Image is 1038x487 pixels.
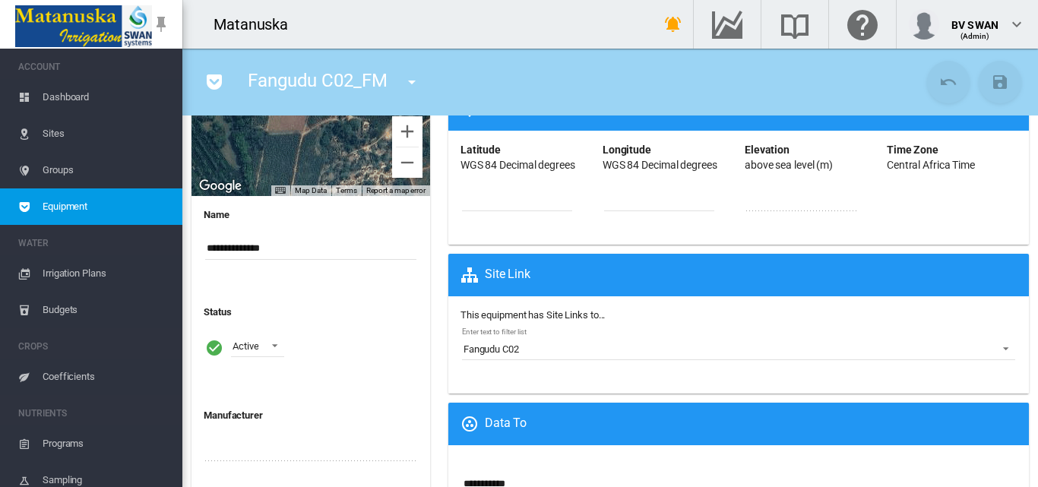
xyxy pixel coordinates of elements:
md-icon: Click here for help [844,15,881,33]
img: Google [195,176,245,196]
md-icon: icon-pin [152,15,170,33]
md-icon: Search the knowledge base [777,15,813,33]
button: Cancel Changes [927,61,970,103]
div: Latitude [460,143,501,158]
div: Longitude [603,143,651,158]
div: WGS 84 Decimal degrees [603,158,717,173]
button: Map Data [295,185,327,196]
span: Irrigation Plans [43,255,170,292]
div: Time Zone [887,143,938,158]
md-icon: icon-google-circles-communities [460,415,485,433]
div: WGS 84 Decimal degrees [460,158,575,173]
md-icon: icon-undo [939,73,957,91]
div: Elevation [745,143,790,158]
i: Active [205,338,223,357]
span: Coefficients [43,359,170,395]
label: This equipment has Site Links to... [460,308,1017,322]
md-icon: icon-pocket [205,73,223,91]
button: Zoom out [392,147,422,178]
md-icon: icon-chevron-down [1008,15,1026,33]
button: icon-menu-down [397,67,427,97]
b: Status [204,306,231,318]
img: Matanuska_LOGO.png [15,5,152,47]
span: Equipment [43,188,170,225]
button: Keyboard shortcuts [275,185,286,196]
md-icon: icon-sitemap [460,266,485,284]
md-icon: icon-content-save [991,73,1009,91]
a: Report a map error [366,186,426,194]
span: Data To [460,415,527,433]
span: (Admin) [960,32,990,40]
md-icon: icon-bell-ring [664,15,682,33]
span: Sites [43,115,170,152]
button: Zoom in [392,116,422,147]
span: NUTRIENTS [18,401,170,425]
span: Budgets [43,292,170,328]
span: CROPS [18,334,170,359]
div: Fangudu C02 [464,343,519,356]
img: profile.jpg [909,9,939,40]
span: Dashboard [43,79,170,115]
div: Central Africa Time [887,158,975,173]
b: Manufacturer [204,410,263,421]
div: above sea level (m) [745,158,833,173]
span: Fangudu C02_FM [248,70,388,91]
div: Matanuska [214,14,302,35]
span: Programs [43,425,170,462]
md-select: Enter text to filter list: Fangudu C02 [462,337,1015,360]
md-icon: icon-menu-down [403,73,421,91]
a: Terms [336,186,357,194]
span: Site Link [460,266,530,284]
span: ACCOUNT [18,55,170,79]
md-icon: Go to the Data Hub [709,15,745,33]
a: Open this area in Google Maps (opens a new window) [195,176,245,196]
div: Active [233,340,258,352]
span: Groups [43,152,170,188]
div: BV SWAN [951,11,998,27]
div: A 'Site Link' will cause the equipment to appear on the Site Map and Site Equipment list [454,266,1029,284]
b: Name [204,209,229,220]
span: WATER [18,231,170,255]
button: icon-pocket [199,67,229,97]
button: Save Changes [979,61,1021,103]
button: icon-bell-ring [658,9,688,40]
